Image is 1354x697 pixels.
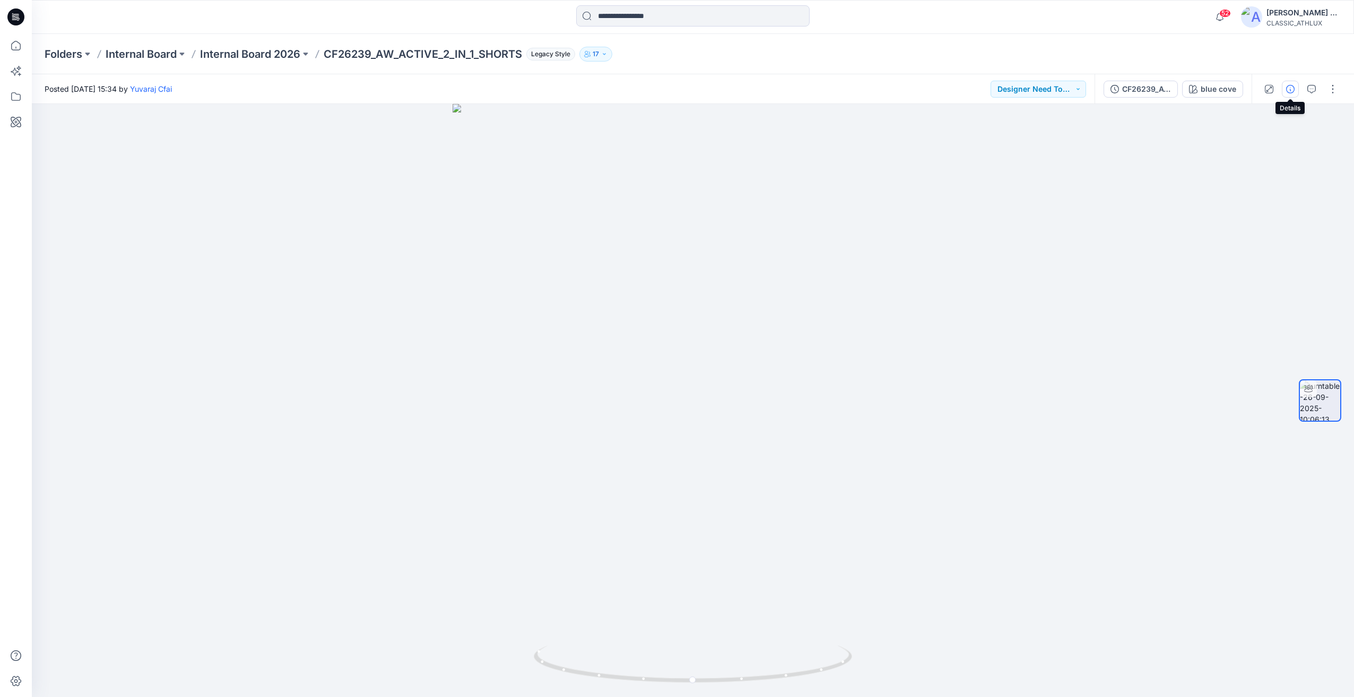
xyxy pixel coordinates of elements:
img: avatar [1241,6,1262,28]
div: [PERSON_NAME] Cfai [1266,6,1341,19]
div: CF26239_AW_ACTIVE_2_IN_1_SHORTS [1122,83,1171,95]
button: CF26239_AW_ACTIVE_2_IN_1_SHORTS [1104,81,1178,98]
a: Internal Board 2026 [200,47,300,62]
div: CLASSIC_ATHLUX [1266,19,1341,27]
img: turntable-26-09-2025-10:06:13 [1300,380,1340,421]
p: 17 [593,48,599,60]
span: 52 [1219,9,1231,18]
button: 17 [579,47,612,62]
span: Posted [DATE] 15:34 by [45,83,172,94]
a: Internal Board [106,47,177,62]
a: Folders [45,47,82,62]
button: Details [1282,81,1299,98]
span: Legacy Style [526,48,575,60]
button: Legacy Style [522,47,575,62]
p: CF26239_AW_ACTIVE_2_IN_1_SHORTS [324,47,522,62]
button: blue cove [1182,81,1243,98]
a: Yuvaraj Cfai [130,84,172,93]
div: blue cove [1201,83,1236,95]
